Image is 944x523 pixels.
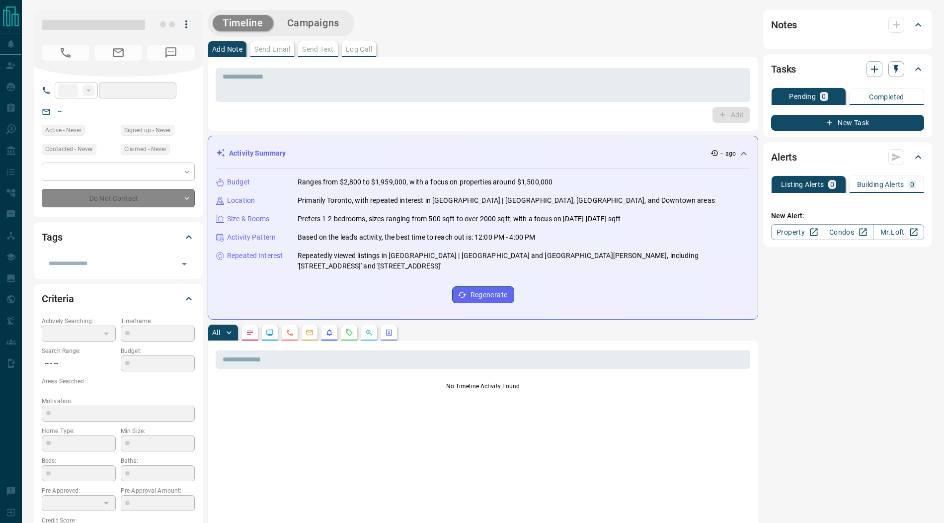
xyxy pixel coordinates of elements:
[452,286,514,303] button: Regenerate
[246,329,254,337] svg: Notes
[830,181,834,188] p: 0
[124,144,166,154] span: Claimed - Never
[771,61,796,77] h2: Tasks
[781,181,824,188] p: Listing Alerts
[58,107,62,115] a: --
[42,287,195,311] div: Criteria
[286,329,294,337] svg: Calls
[227,214,270,224] p: Size & Rooms
[42,456,116,465] p: Beds:
[720,149,736,158] p: -- ago
[298,232,535,243] p: Based on the lead's activity, the best time to reach out is: 12:00 PM - 4:00 PM
[212,329,220,336] p: All
[266,329,274,337] svg: Lead Browsing Activity
[42,347,116,355] p: Search Range:
[857,181,904,188] p: Building Alerts
[227,177,250,187] p: Budget
[298,214,621,224] p: Prefers 1-2 bedrooms, sizes ranging from 500 sqft to over 2000 sqft, with a focus on [DATE]-[DATE...
[121,427,195,436] p: Min Size:
[42,317,116,326] p: Actively Searching:
[227,232,276,243] p: Activity Pattern
[177,257,191,271] button: Open
[771,13,924,37] div: Notes
[42,189,195,207] div: Do Not Contact
[121,486,195,495] p: Pre-Approval Amount:
[385,329,393,337] svg: Agent Actions
[771,149,797,165] h2: Alerts
[789,93,816,100] p: Pending
[42,427,116,436] p: Home Type:
[216,144,750,163] div: Activity Summary-- ago
[298,251,750,271] p: Repeatedly viewed listings in [GEOGRAPHIC_DATA] | [GEOGRAPHIC_DATA] and [GEOGRAPHIC_DATA][PERSON_...
[42,225,195,249] div: Tags
[121,317,195,326] p: Timeframe:
[121,456,195,465] p: Baths:
[42,486,116,495] p: Pre-Approved:
[45,125,81,135] span: Active - Never
[94,45,142,61] span: No Email
[771,115,924,131] button: New Task
[227,251,283,261] p: Repeated Interest
[910,181,914,188] p: 0
[212,46,242,53] p: Add Note
[298,195,715,206] p: Primarily Toronto, with repeated interest in [GEOGRAPHIC_DATA] | [GEOGRAPHIC_DATA], [GEOGRAPHIC_D...
[771,145,924,169] div: Alerts
[216,382,750,391] p: No Timeline Activity Found
[365,329,373,337] svg: Opportunities
[298,177,552,187] p: Ranges from $2,800 to $1,959,000, with a focus on properties around $1,500,000
[869,93,904,100] p: Completed
[124,125,171,135] span: Signed up - Never
[42,291,74,307] h2: Criteria
[229,148,286,159] p: Activity Summary
[873,224,924,240] a: Mr.Loft
[325,329,333,337] svg: Listing Alerts
[822,93,826,100] p: 0
[345,329,353,337] svg: Requests
[42,397,195,406] p: Motivation:
[771,224,822,240] a: Property
[771,57,924,81] div: Tasks
[121,347,195,355] p: Budget:
[822,224,873,240] a: Condos
[147,45,195,61] span: No Number
[771,17,797,33] h2: Notes
[42,45,89,61] span: No Number
[277,15,349,31] button: Campaigns
[42,377,195,386] p: Areas Searched:
[771,211,924,221] p: New Alert:
[42,355,116,372] p: -- - --
[306,329,314,337] svg: Emails
[42,229,62,245] h2: Tags
[45,144,93,154] span: Contacted - Never
[213,15,273,31] button: Timeline
[227,195,255,206] p: Location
